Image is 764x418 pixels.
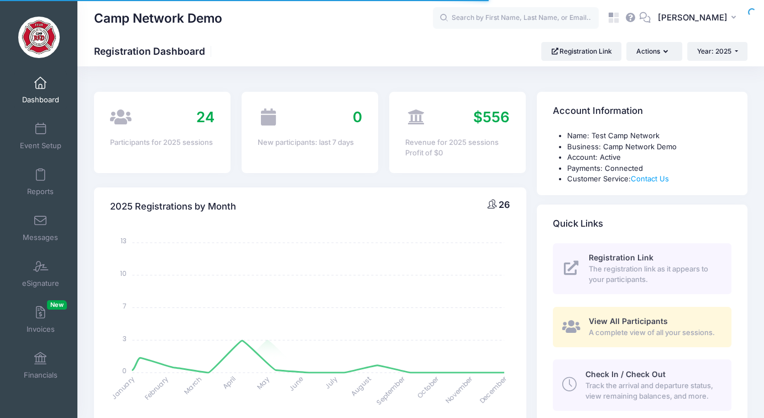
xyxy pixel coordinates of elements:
tspan: April [221,374,237,390]
h4: Quick Links [553,208,603,239]
tspan: October [415,374,441,400]
tspan: 13 [121,236,127,245]
span: $556 [473,108,510,126]
tspan: 3 [123,333,127,343]
tspan: May [255,374,271,391]
tspan: 10 [121,269,127,278]
tspan: August [349,374,373,398]
a: Registration Link The registration link as it appears to your participants. [553,243,731,294]
span: eSignature [22,279,59,288]
a: Event Setup [14,117,67,155]
span: 26 [499,199,510,210]
span: Registration Link [589,253,653,262]
tspan: February [143,374,170,401]
li: Name: Test Camp Network [567,130,731,142]
a: Contact Us [631,174,669,183]
tspan: December [477,374,509,405]
div: New participants: last 7 days [258,137,362,148]
h4: Account Information [553,96,643,127]
div: Participants for 2025 sessions [110,137,214,148]
a: Financials [14,346,67,385]
span: Messages [23,233,58,242]
a: View All Participants A complete view of all your sessions. [553,307,731,347]
span: A complete view of all your sessions. [589,327,719,338]
h1: Registration Dashboard [94,45,214,57]
tspan: March [182,374,204,396]
span: Dashboard [22,95,59,104]
tspan: 7 [123,301,127,310]
span: [PERSON_NAME] [658,12,728,24]
a: Check In / Check Out Track the arrival and departure status, view remaining balances, and more. [553,359,731,410]
tspan: 0 [123,366,127,375]
a: Reports [14,163,67,201]
span: The registration link as it appears to your participants. [589,264,719,285]
img: Camp Network Demo [18,17,60,58]
h1: Camp Network Demo [94,6,222,31]
li: Account: Active [567,152,731,163]
a: Messages [14,208,67,247]
span: New [47,300,67,310]
li: Customer Service: [567,174,731,185]
tspan: June [287,374,305,393]
span: Financials [24,370,57,380]
div: Revenue for 2025 sessions Profit of $0 [405,137,510,159]
input: Search by First Name, Last Name, or Email... [433,7,599,29]
span: 24 [196,108,214,126]
a: eSignature [14,254,67,293]
tspan: January [109,374,137,401]
span: Year: 2025 [697,47,731,55]
a: Dashboard [14,71,67,109]
button: Year: 2025 [687,42,747,61]
button: Actions [626,42,682,61]
span: View All Participants [589,316,668,326]
span: Reports [27,187,54,196]
span: Check In / Check Out [585,369,666,379]
h4: 2025 Registrations by Month [110,191,236,222]
tspan: November [443,374,475,405]
a: InvoicesNew [14,300,67,339]
li: Payments: Connected [567,163,731,174]
tspan: July [323,374,339,391]
span: 0 [353,108,362,126]
button: [PERSON_NAME] [651,6,747,31]
a: Registration Link [541,42,621,61]
li: Business: Camp Network Demo [567,142,731,153]
tspan: September [374,374,407,406]
span: Track the arrival and departure status, view remaining balances, and more. [585,380,719,402]
span: Event Setup [20,141,61,150]
span: Invoices [27,325,55,334]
